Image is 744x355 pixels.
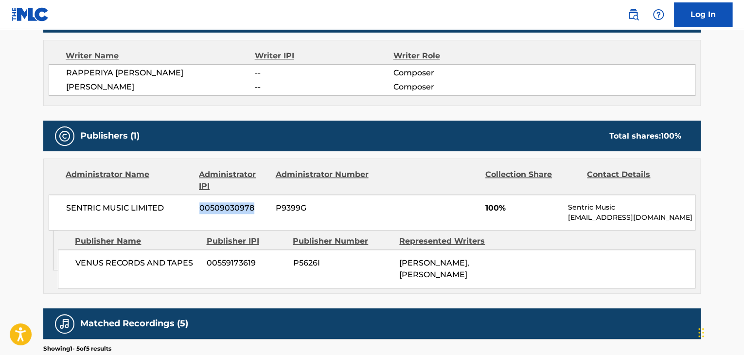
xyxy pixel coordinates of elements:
div: Administrator Number [275,169,370,192]
span: P9399G [276,202,370,214]
span: 100% [485,202,561,214]
span: VENUS RECORDS AND TAPES [75,257,199,269]
iframe: Chat Widget [695,308,744,355]
p: Showing 1 - 5 of 5 results [43,344,111,353]
img: search [627,9,639,20]
div: Drag [698,318,704,347]
div: Represented Writers [399,235,498,247]
span: [PERSON_NAME] [66,81,255,93]
div: Publisher Number [293,235,392,247]
div: Contact Details [587,169,681,192]
span: P5626I [293,257,392,269]
div: Administrator Name [66,169,192,192]
div: Help [649,5,668,24]
img: help [653,9,664,20]
div: Administrator IPI [199,169,268,192]
img: Publishers [59,130,71,142]
div: Writer Name [66,50,255,62]
div: Total shares: [609,130,681,142]
span: Composer [393,81,519,93]
span: -- [255,67,393,79]
span: RAPPERIYA [PERSON_NAME] [66,67,255,79]
h5: Publishers (1) [80,130,140,142]
p: [EMAIL_ADDRESS][DOMAIN_NAME] [568,213,695,223]
div: Publisher Name [75,235,199,247]
span: [PERSON_NAME], [PERSON_NAME] [399,258,469,279]
span: Composer [393,67,519,79]
span: 00509030978 [199,202,268,214]
span: 00559173619 [207,257,285,269]
span: SENTRIC MUSIC LIMITED [66,202,192,214]
img: MLC Logo [12,7,49,21]
div: Publisher IPI [206,235,285,247]
div: Writer Role [393,50,519,62]
p: Sentric Music [568,202,695,213]
span: -- [255,81,393,93]
img: Matched Recordings [59,318,71,330]
span: 100 % [661,131,681,141]
a: Log In [674,2,732,27]
a: Public Search [623,5,643,24]
div: Collection Share [485,169,580,192]
h5: Matched Recordings (5) [80,318,188,329]
div: Writer IPI [255,50,393,62]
